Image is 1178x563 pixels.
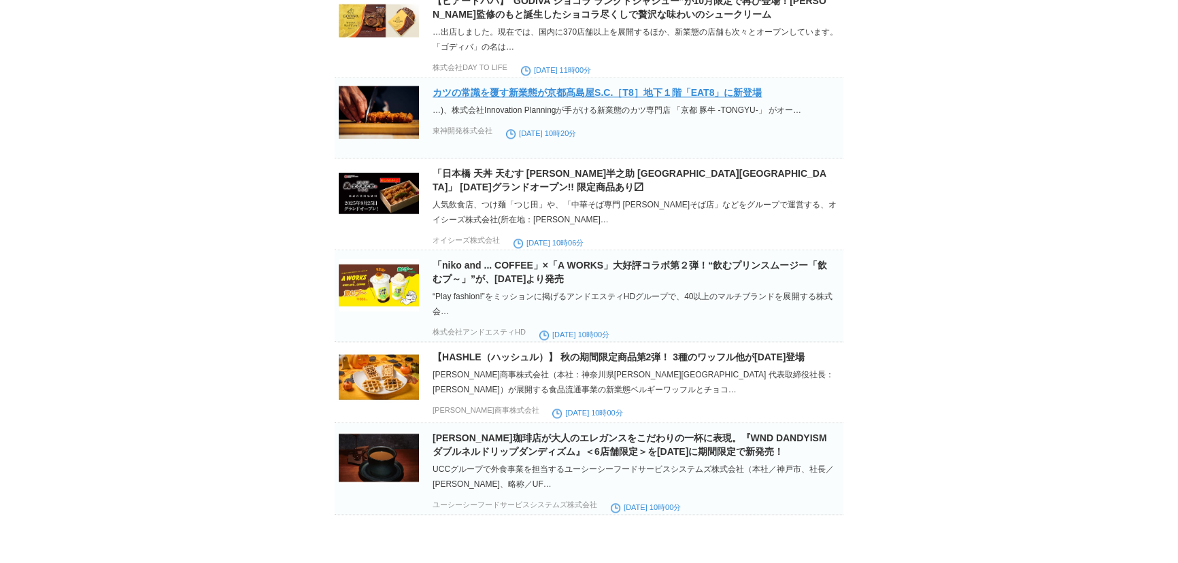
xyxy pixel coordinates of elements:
p: オイシーズ株式会社 [433,235,500,245]
time: [DATE] 10時00分 [539,330,609,339]
div: 人気飲食店、つけ麺「つじ田」や、「中華そば専門 [PERSON_NAME]そば店」などをグループで運営する、オイシーズ株式会社(所在地：[PERSON_NAME]… [433,197,841,227]
img: 160791-19-442ec8029945748a3b3f89b0d76ac866-1382x914.jpg [339,86,419,139]
img: 35041-65-f3b13b88aaf103f18405d81f8c5d1f21-1000x600.jpg [339,431,419,484]
div: …出店しました。現在では、国内に370店舗以上を展開するほか、新業態の店舗も次々とオープンしています。 「ゴディバ」の名は… [433,24,841,54]
p: 株式会社DAY TO LIFE [433,63,507,73]
time: [DATE] 11時00分 [521,66,591,74]
div: …)、株式会社Innovation Planningが手がける新業態のカツ専門店 「京都 豚牛 -TONGYU-」 がオー… [433,103,841,118]
time: [DATE] 10時06分 [514,239,584,247]
img: 1304-2825-f05cd46ad19aca6d6ce987da996285d0-1920x1005.jpg [339,258,419,311]
time: [DATE] 10時20分 [506,129,576,137]
a: [PERSON_NAME]珈琲店が大人のエレガンスをこだわりの一杯に表現。『WND DANDYISM ダブルネルドリップダンディズム』＜6店舗限定＞を[DATE]に期間限定で新発売！ [433,432,826,457]
div: [PERSON_NAME]商事株式会社（本社：神奈川県[PERSON_NAME][GEOGRAPHIC_DATA] 代表取締役社長：[PERSON_NAME]）が展開する食品流通事業の新業態ベル... [433,367,841,397]
p: 株式会社アンドエスティHD [433,327,526,337]
time: [DATE] 10時00分 [552,409,622,417]
img: 68020-75-792102677756ee06f339fe70f6e7b32c-3900x2194.jpg [339,350,419,403]
a: 「日本橋 天丼 天むす [PERSON_NAME]半之助 [GEOGRAPHIC_DATA][GEOGRAPHIC_DATA]」 [DATE]グランドオープン!! 限定商品あり〼 [433,168,826,192]
a: カツの常識を覆す新業態が京都髙島屋S.C.［T8］地下１階「EAT8」に新登場 [433,87,762,98]
div: “Play fashion!”をミッションに掲げるアンドエスティHDグループで、40以上のマルチブランドを展開する株式会… [433,289,841,319]
img: 48178-93-6a7994bcebaf46c8a13784819f0b8da9-800x410.jpg [339,167,419,220]
a: 「niko and ... COFFEE」×「A WORKS」大好評コラボ第２弾！“飲むプリンスムージー「飲むプ～」”が、[DATE]より発売 [433,260,827,284]
p: ユーシーシーフードサービスシステムズ株式会社 [433,500,597,510]
time: [DATE] 10時00分 [611,503,681,511]
p: [PERSON_NAME]商事株式会社 [433,405,539,415]
a: 【HASHLE（ハッシュル）】 秋の期間限定商品第2弾！ 3種のワッフル他が[DATE]登場 [433,352,805,362]
div: UCCグループで外食事業を担当するユーシーシーフードサービスシステムズ株式会社（本社／神戸市、社長／[PERSON_NAME]、略称／UF… [433,462,841,492]
p: 東神開発株式会社 [433,126,492,136]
